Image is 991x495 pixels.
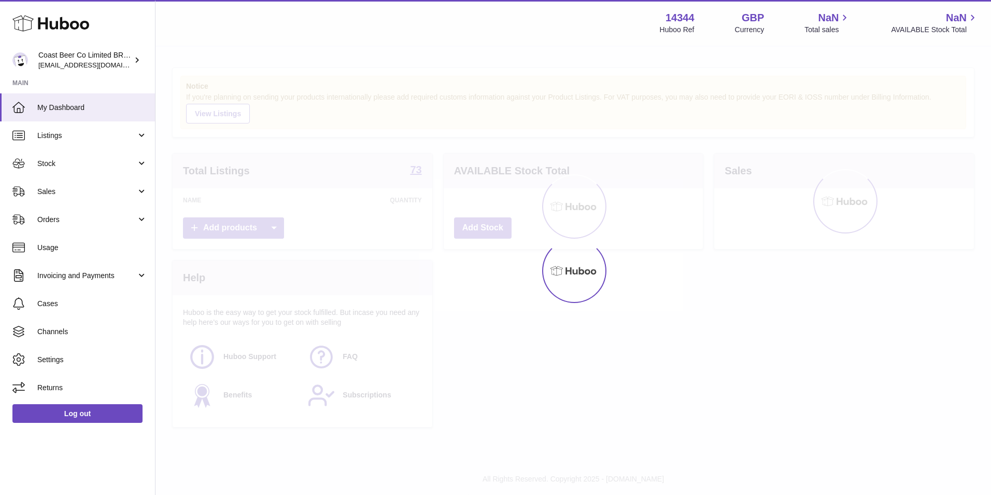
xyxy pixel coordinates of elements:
[37,103,147,113] span: My Dashboard
[818,11,839,25] span: NaN
[37,215,136,225] span: Orders
[37,355,147,365] span: Settings
[735,25,765,35] div: Currency
[891,25,979,35] span: AVAILABLE Stock Total
[37,159,136,169] span: Stock
[12,404,143,423] a: Log out
[37,383,147,393] span: Returns
[38,61,152,69] span: [EMAIL_ADDRESS][DOMAIN_NAME]
[891,11,979,35] a: NaN AVAILABLE Stock Total
[742,11,764,25] strong: GBP
[37,299,147,309] span: Cases
[37,187,136,197] span: Sales
[804,25,851,35] span: Total sales
[38,50,132,70] div: Coast Beer Co Limited BRULO
[12,52,28,68] img: internalAdmin-14344@internal.huboo.com
[946,11,967,25] span: NaN
[37,327,147,337] span: Channels
[37,243,147,253] span: Usage
[804,11,851,35] a: NaN Total sales
[37,271,136,281] span: Invoicing and Payments
[666,11,695,25] strong: 14344
[37,131,136,141] span: Listings
[660,25,695,35] div: Huboo Ref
